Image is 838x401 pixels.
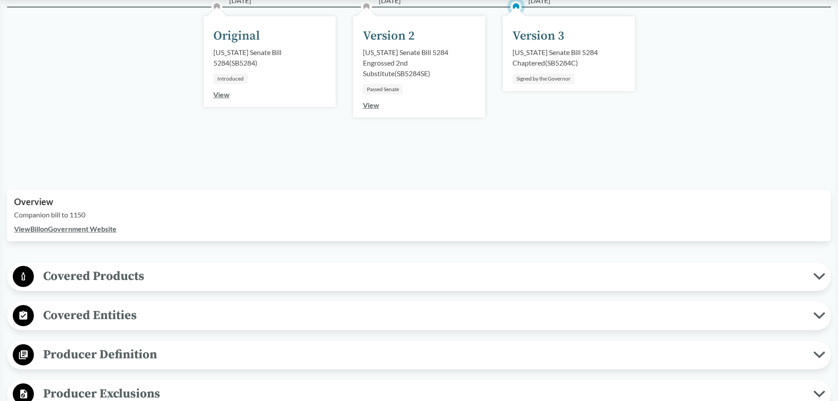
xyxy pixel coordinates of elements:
p: Companion bill to 1150 [14,210,824,220]
a: View [213,90,230,99]
span: Covered Products [34,266,813,286]
div: Signed by the Governor [512,74,575,84]
button: Covered Products [10,265,828,288]
button: Producer Definition [10,344,828,366]
div: Original [213,27,260,45]
button: Covered Entities [10,305,828,327]
a: View [363,101,379,109]
div: [US_STATE] Senate Bill 5284 Engrossed 2nd Substitute ( SB5284SE ) [363,47,476,79]
div: Passed Senate [363,84,403,95]
span: Covered Entities [34,305,813,325]
div: Version 3 [512,27,564,45]
div: [US_STATE] Senate Bill 5284 Chaptered ( SB5284C ) [512,47,625,68]
a: ViewBillonGovernment Website [14,224,117,233]
h2: Overview [14,197,824,207]
span: Producer Definition [34,345,813,364]
div: Introduced [213,74,248,84]
div: Version 2 [363,27,415,45]
div: [US_STATE] Senate Bill 5284 ( SB5284 ) [213,47,326,68]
